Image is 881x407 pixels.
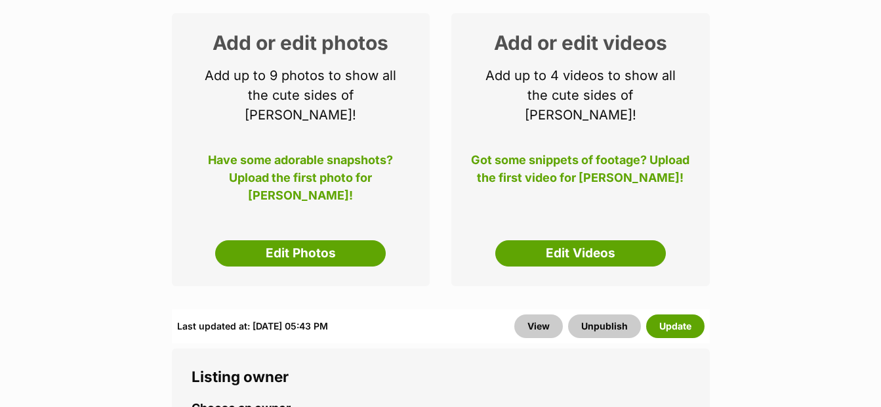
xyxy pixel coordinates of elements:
[646,314,705,338] button: Update
[177,314,328,338] div: Last updated at: [DATE] 05:43 PM
[471,66,690,125] p: Add up to 4 videos to show all the cute sides of [PERSON_NAME]!
[215,240,386,267] a: Edit Photos
[495,240,666,267] a: Edit Videos
[192,368,289,385] span: Listing owner
[192,66,411,125] p: Add up to 9 photos to show all the cute sides of [PERSON_NAME]!
[471,151,690,194] p: Got some snippets of footage? Upload the first video for [PERSON_NAME]!
[192,151,411,194] p: Have some adorable snapshots? Upload the first photo for [PERSON_NAME]!
[192,33,411,53] h2: Add or edit photos
[471,33,690,53] h2: Add or edit videos
[568,314,641,338] button: Unpublish
[514,314,563,338] a: View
